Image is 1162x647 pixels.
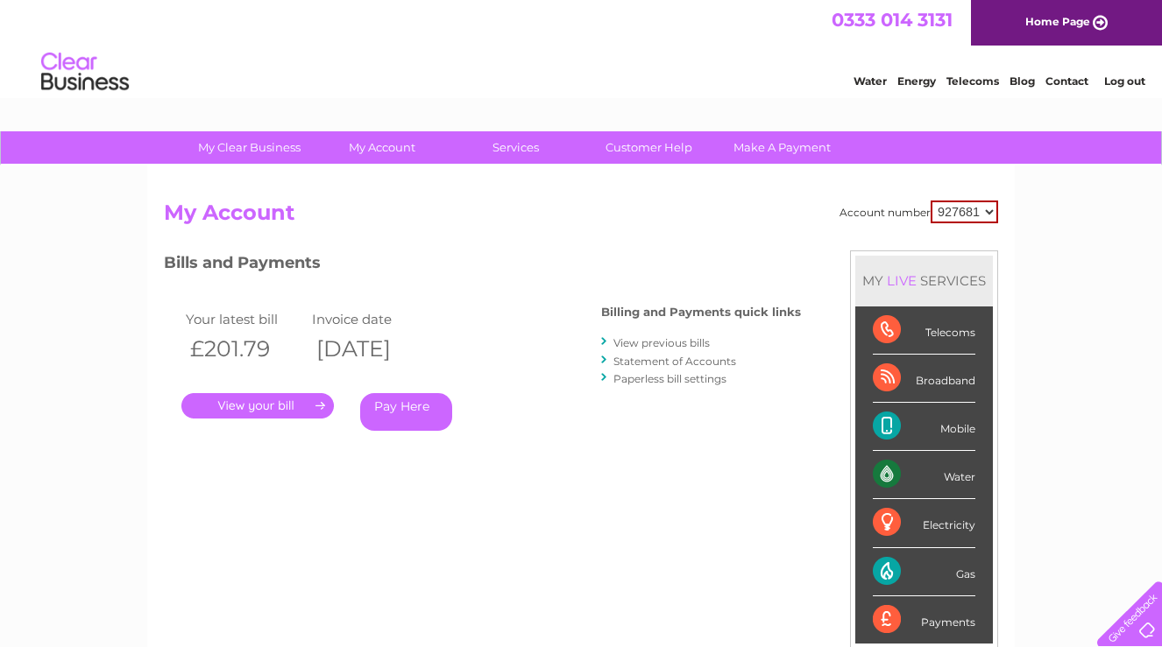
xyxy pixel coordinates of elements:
[40,46,130,99] img: logo.png
[164,250,801,281] h3: Bills and Payments
[897,74,936,88] a: Energy
[855,256,993,306] div: MY SERVICES
[873,451,975,499] div: Water
[613,372,726,385] a: Paperless bill settings
[177,131,322,164] a: My Clear Business
[613,336,710,349] a: View previous bills
[310,131,455,164] a: My Account
[854,74,887,88] a: Water
[577,131,721,164] a: Customer Help
[181,393,334,418] a: .
[873,596,975,643] div: Payments
[601,306,801,319] h4: Billing and Payments quick links
[873,306,975,355] div: Telecoms
[840,200,998,223] div: Account number
[946,74,999,88] a: Telecoms
[181,331,308,367] th: £201.79
[1045,74,1088,88] a: Contact
[181,307,308,331] td: Your latest bill
[308,307,434,331] td: Invoice date
[613,355,736,368] a: Statement of Accounts
[1010,74,1035,88] a: Blog
[873,403,975,451] div: Mobile
[168,10,996,85] div: Clear Business is a trading name of Verastar Limited (registered in [GEOGRAPHIC_DATA] No. 3667643...
[164,200,998,234] h2: My Account
[710,131,854,164] a: Make A Payment
[873,548,975,596] div: Gas
[873,499,975,547] div: Electricity
[308,331,434,367] th: [DATE]
[1104,74,1145,88] a: Log out
[832,9,953,31] a: 0333 014 3131
[360,393,452,431] a: Pay Here
[443,131,588,164] a: Services
[883,272,920,289] div: LIVE
[873,355,975,403] div: Broadband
